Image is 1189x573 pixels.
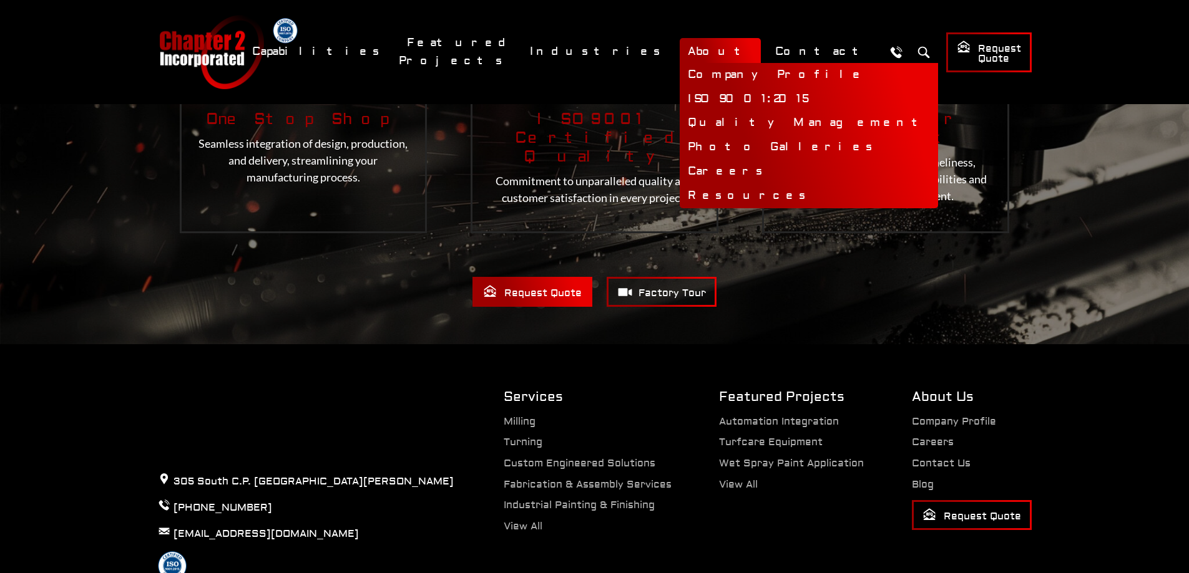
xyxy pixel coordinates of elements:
[913,41,936,64] button: Search
[504,457,655,469] a: Custom Engineered Solutions
[399,29,516,74] a: Featured Projects
[180,26,428,233] div: Seamless integration of design, production, and delivery, streamlining your manufacturing process.
[885,41,908,64] a: Call Us
[504,520,542,532] a: View All
[471,26,718,233] div: Commitment to unparalleled quality and customer satisfaction in every project.
[504,388,672,406] h2: Services
[472,277,592,307] a: Request Quote
[680,38,761,65] a: About
[607,277,717,307] a: Factory Tour
[680,87,938,112] a: ISO 9001:2015
[912,436,954,448] a: Careers
[244,38,393,65] a: Capabilities
[617,284,706,300] span: Factory Tour
[174,501,272,514] a: [PHONE_NUMBER]
[719,415,839,428] a: Automation Integration
[912,478,934,491] a: Blog
[680,63,938,87] a: Company Profile
[719,457,864,469] a: Wet Spray Paint Application
[719,436,823,448] a: Turfcare Equipment
[946,32,1032,72] a: Request Quote
[912,457,971,469] a: Contact Us
[680,111,938,135] a: Quality Management
[158,15,264,89] a: Chapter 2 Incorporated
[719,388,864,406] h2: Featured Projects
[719,478,758,491] a: View All
[504,415,536,428] a: Milling
[158,473,454,489] p: 305 South C.P. [GEOGRAPHIC_DATA][PERSON_NAME]
[922,508,1021,523] span: Request Quote
[680,184,938,208] a: Resources
[912,388,1032,406] h2: About Us
[174,527,359,540] a: [EMAIL_ADDRESS][DOMAIN_NAME]
[522,38,673,65] a: Industries
[504,499,655,511] a: Industrial Painting & Finishing
[767,38,879,65] a: Contact
[483,284,582,300] span: Request Quote
[957,40,1021,65] span: Request Quote
[680,160,938,184] a: Careers
[504,478,672,491] a: Fabrication & Assembly Services
[196,110,411,129] h3: One Stop Shop
[912,500,1032,530] a: Request Quote
[487,110,702,166] h3: ISO 9001 Certified Quality
[504,436,542,448] a: Turning
[680,135,938,160] a: Photo Galleries
[912,415,996,428] a: Company Profile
